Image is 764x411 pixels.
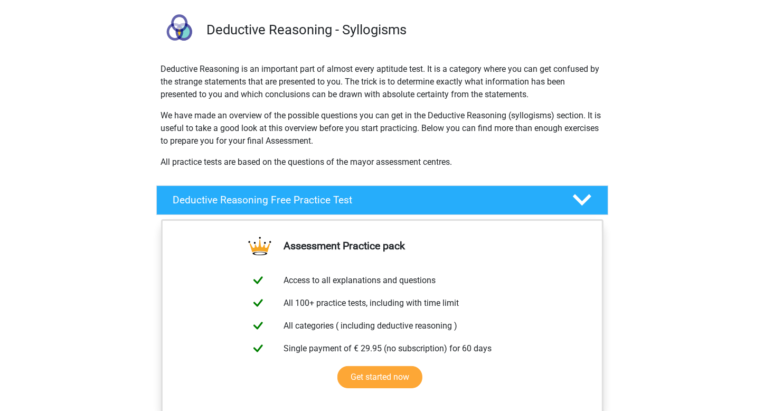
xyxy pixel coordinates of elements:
[173,194,555,206] h4: Deductive Reasoning Free Practice Test
[157,9,202,54] img: deductive reasoning
[161,63,603,101] p: Deductive Reasoning is an important part of almost every aptitude test. It is a category where yo...
[152,185,612,215] a: Deductive Reasoning Free Practice Test
[337,366,422,388] a: Get started now
[161,156,603,169] p: All practice tests are based on the questions of the mayor assessment centres.
[161,109,603,147] p: We have made an overview of the possible questions you can get in the Deductive Reasoning (syllog...
[206,22,600,38] h3: Deductive Reasoning - Syllogisms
